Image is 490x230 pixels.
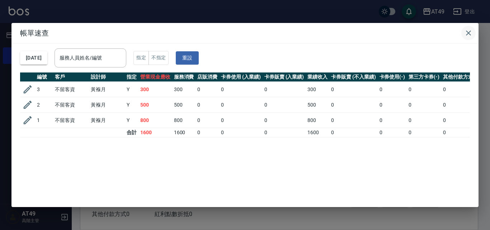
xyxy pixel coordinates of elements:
[329,113,377,128] td: 0
[125,82,138,97] td: Y
[125,72,138,82] th: 指定
[53,97,89,113] td: 不留客資
[89,113,125,128] td: 黃褓月
[306,72,329,82] th: 業績收入
[407,72,441,82] th: 第三方卡券(-)
[441,82,481,97] td: 0
[378,97,407,113] td: 0
[53,113,89,128] td: 不留客資
[329,97,377,113] td: 0
[441,113,481,128] td: 0
[53,82,89,97] td: 不留客資
[35,97,53,113] td: 2
[407,97,441,113] td: 0
[219,82,263,97] td: 0
[133,51,149,65] button: 指定
[329,82,377,97] td: 0
[138,128,172,137] td: 1600
[263,82,306,97] td: 0
[89,97,125,113] td: 黃褓月
[195,72,219,82] th: 店販消費
[35,72,53,82] th: 編號
[378,82,407,97] td: 0
[441,97,481,113] td: 0
[125,128,138,137] td: 合計
[172,113,196,128] td: 800
[407,82,441,97] td: 0
[176,51,199,65] button: 重設
[149,51,169,65] button: 不指定
[125,97,138,113] td: Y
[89,72,125,82] th: 設計師
[219,113,263,128] td: 0
[441,72,481,82] th: 其他付款方式(-)
[219,128,263,137] td: 0
[263,97,306,113] td: 0
[219,97,263,113] td: 0
[138,113,172,128] td: 800
[195,128,219,137] td: 0
[378,113,407,128] td: 0
[138,72,172,82] th: 營業現金應收
[329,128,377,137] td: 0
[138,97,172,113] td: 500
[195,82,219,97] td: 0
[35,82,53,97] td: 3
[195,97,219,113] td: 0
[89,82,125,97] td: 黃褓月
[378,72,407,82] th: 卡券使用(-)
[306,97,329,113] td: 500
[306,128,329,137] td: 1600
[378,128,407,137] td: 0
[407,113,441,128] td: 0
[172,72,196,82] th: 服務消費
[172,97,196,113] td: 500
[441,128,481,137] td: 0
[20,51,47,65] button: [DATE]
[329,72,377,82] th: 卡券販賣 (不入業績)
[263,128,306,137] td: 0
[407,128,441,137] td: 0
[219,72,263,82] th: 卡券使用 (入業績)
[53,72,89,82] th: 客戶
[263,113,306,128] td: 0
[263,72,306,82] th: 卡券販賣 (入業績)
[138,82,172,97] td: 300
[172,82,196,97] td: 300
[35,113,53,128] td: 1
[306,82,329,97] td: 300
[195,113,219,128] td: 0
[11,23,479,43] h2: 帳單速查
[306,113,329,128] td: 800
[172,128,196,137] td: 1600
[125,113,138,128] td: Y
